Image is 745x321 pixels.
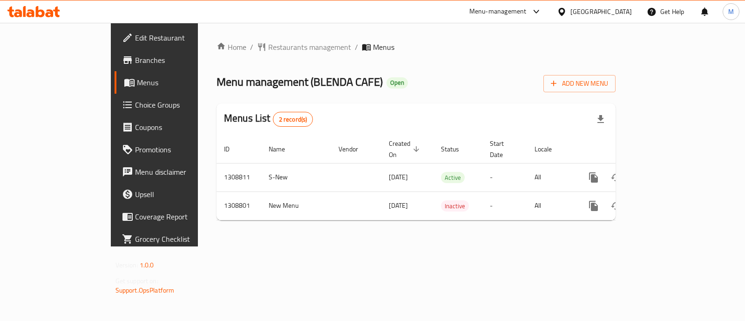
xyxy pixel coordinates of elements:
[115,27,235,49] a: Edit Restaurant
[490,138,516,160] span: Start Date
[728,7,734,17] span: M
[389,138,422,160] span: Created On
[527,191,575,220] td: All
[273,112,313,127] div: Total records count
[469,6,527,17] div: Menu-management
[575,135,679,164] th: Actions
[605,195,627,217] button: Change Status
[135,189,228,200] span: Upsell
[386,77,408,89] div: Open
[217,135,679,220] table: enhanced table
[389,199,408,212] span: [DATE]
[482,163,527,191] td: -
[115,183,235,205] a: Upsell
[250,41,253,53] li: /
[268,41,351,53] span: Restaurants management
[441,200,469,212] div: Inactive
[551,78,608,89] span: Add New Menu
[339,143,370,155] span: Vendor
[217,191,261,220] td: 1308801
[543,75,616,92] button: Add New Menu
[441,172,465,183] span: Active
[261,191,331,220] td: New Menu
[269,143,297,155] span: Name
[135,211,228,222] span: Coverage Report
[115,259,138,271] span: Version:
[589,108,612,130] div: Export file
[582,166,605,189] button: more
[115,228,235,250] a: Grocery Checklist
[135,32,228,43] span: Edit Restaurant
[527,163,575,191] td: All
[582,195,605,217] button: more
[224,143,242,155] span: ID
[261,163,331,191] td: S-New
[441,201,469,212] span: Inactive
[389,171,408,183] span: [DATE]
[570,7,632,17] div: [GEOGRAPHIC_DATA]
[135,166,228,178] span: Menu disclaimer
[273,115,313,124] span: 2 record(s)
[135,122,228,133] span: Coupons
[115,116,235,138] a: Coupons
[140,259,154,271] span: 1.0.0
[441,143,471,155] span: Status
[135,233,228,245] span: Grocery Checklist
[115,94,235,116] a: Choice Groups
[605,166,627,189] button: Change Status
[115,71,235,94] a: Menus
[217,71,383,92] span: Menu management ( BLENDA CAFE )
[115,205,235,228] a: Coverage Report
[135,99,228,110] span: Choice Groups
[386,79,408,87] span: Open
[115,49,235,71] a: Branches
[217,41,616,53] nav: breadcrumb
[137,77,228,88] span: Menus
[257,41,351,53] a: Restaurants management
[355,41,358,53] li: /
[115,138,235,161] a: Promotions
[115,161,235,183] a: Menu disclaimer
[482,191,527,220] td: -
[115,284,175,296] a: Support.OpsPlatform
[535,143,564,155] span: Locale
[135,144,228,155] span: Promotions
[135,55,228,66] span: Branches
[373,41,394,53] span: Menus
[224,111,313,127] h2: Menus List
[217,163,261,191] td: 1308811
[115,275,158,287] span: Get support on:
